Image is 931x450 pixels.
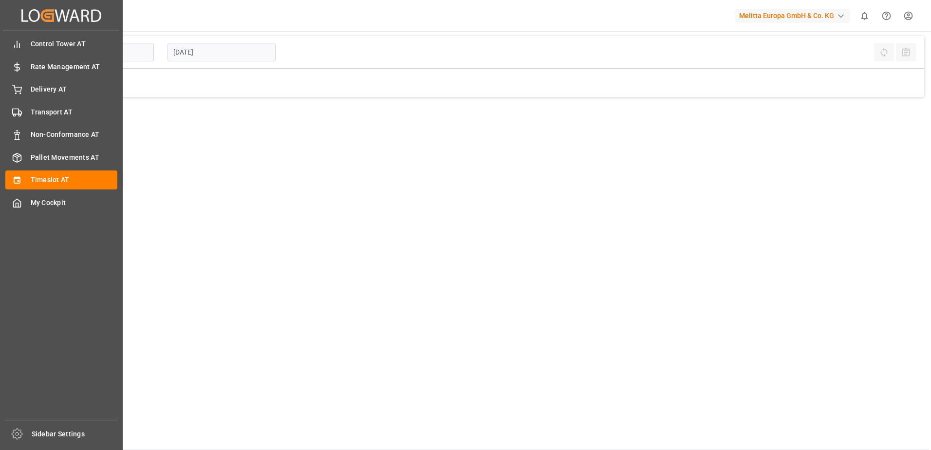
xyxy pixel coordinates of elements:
span: Rate Management AT [31,62,118,72]
a: Delivery AT [5,80,117,99]
span: Pallet Movements AT [31,152,118,163]
span: My Cockpit [31,198,118,208]
span: Delivery AT [31,84,118,94]
input: DD.MM.YYYY [168,43,276,61]
div: Melitta Europa GmbH & Co. KG [735,9,850,23]
span: Sidebar Settings [32,429,119,439]
span: Non-Conformance AT [31,130,118,140]
a: Pallet Movements AT [5,148,117,167]
a: Control Tower AT [5,35,117,54]
span: Timeslot AT [31,175,118,185]
span: Control Tower AT [31,39,118,49]
button: Melitta Europa GmbH & Co. KG [735,6,854,25]
a: Timeslot AT [5,170,117,189]
button: show 0 new notifications [854,5,875,27]
a: Non-Conformance AT [5,125,117,144]
button: Help Center [875,5,897,27]
a: My Cockpit [5,193,117,212]
a: Transport AT [5,102,117,121]
a: Rate Management AT [5,57,117,76]
span: Transport AT [31,107,118,117]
